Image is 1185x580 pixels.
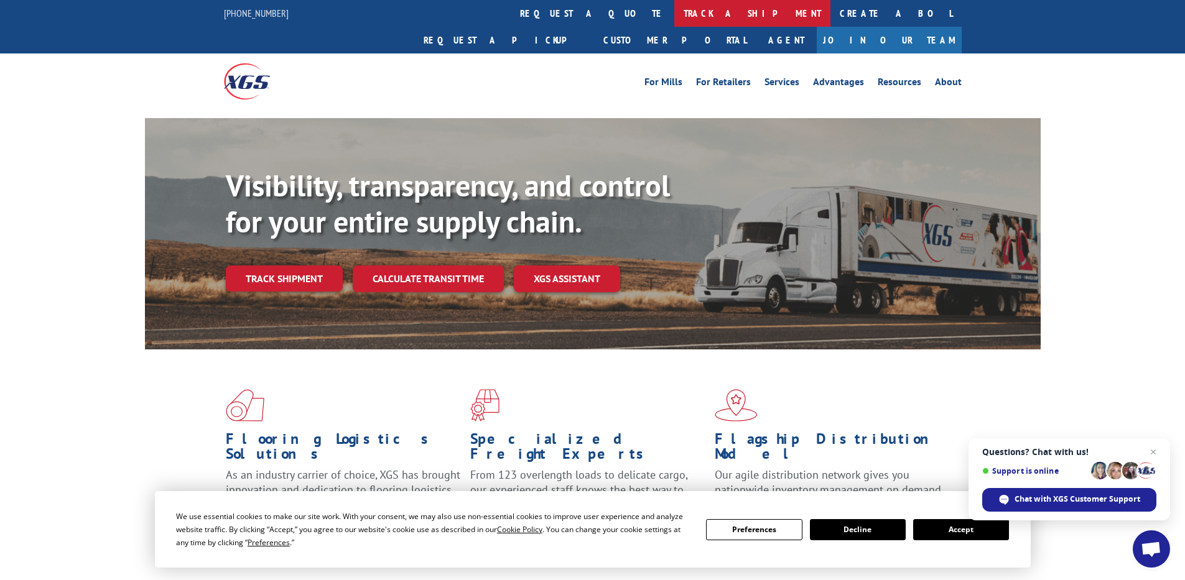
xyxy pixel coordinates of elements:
[706,519,802,540] button: Preferences
[497,524,542,535] span: Cookie Policy
[982,447,1156,457] span: Questions? Chat with us!
[414,27,594,53] a: Request a pickup
[1133,530,1170,568] div: Open chat
[715,431,950,467] h1: Flagship Distribution Model
[353,265,504,292] a: Calculate transit time
[817,27,962,53] a: Join Our Team
[1146,444,1161,459] span: Close chat
[764,77,799,91] a: Services
[470,431,705,467] h1: Specialized Freight Experts
[756,27,817,53] a: Agent
[176,510,691,549] div: We use essential cookies to make our site work. With your consent, we may also use non-essential ...
[226,389,264,421] img: xgs-icon-total-supply-chain-intelligence-red
[514,265,620,292] a: XGS ASSISTANT
[226,431,461,467] h1: Flooring Logistics Solutions
[594,27,756,53] a: Customer Portal
[810,519,906,540] button: Decline
[913,519,1009,540] button: Accept
[982,488,1156,512] div: Chat with XGS Customer Support
[813,77,864,91] a: Advantages
[224,7,289,19] a: [PHONE_NUMBER]
[715,389,758,421] img: xgs-icon-flagship-distribution-model-red
[248,537,290,548] span: Preferences
[155,491,1031,568] div: Cookie Consent Prompt
[226,467,460,512] span: As an industry carrier of choice, XGS has brought innovation and dedication to flooring logistics...
[644,77,682,91] a: For Mills
[982,466,1087,476] span: Support is online
[1015,494,1140,505] span: Chat with XGS Customer Support
[226,265,343,292] a: Track shipment
[878,77,921,91] a: Resources
[715,467,944,497] span: Our agile distribution network gives you nationwide inventory management on demand.
[470,389,500,421] img: xgs-icon-focused-on-flooring-red
[935,77,962,91] a: About
[226,166,670,241] b: Visibility, transparency, and control for your entire supply chain.
[470,467,705,523] p: From 123 overlength loads to delicate cargo, our experienced staff knows the best way to move you...
[696,77,751,91] a: For Retailers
